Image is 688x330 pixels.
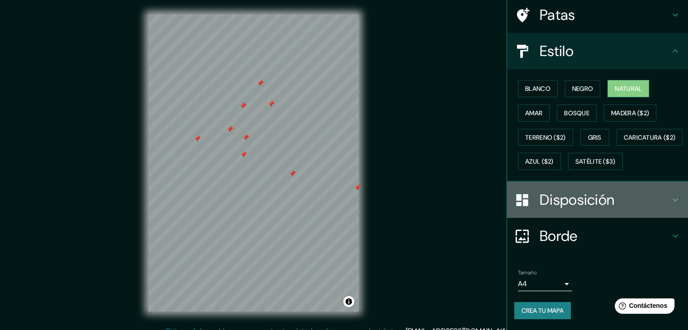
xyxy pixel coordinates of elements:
button: Negro [565,80,601,97]
button: Gris [580,129,609,146]
font: Bosque [564,109,589,117]
div: Disposición [507,182,688,218]
div: Borde [507,218,688,254]
button: Bosque [557,104,597,122]
button: Natural [607,80,649,97]
font: Disposición [540,190,614,209]
font: Gris [588,133,602,141]
iframe: Lanzador de widgets de ayuda [607,295,678,320]
div: A4 [518,277,572,291]
font: Satélite ($3) [575,158,616,166]
button: Activar o desactivar atribución [343,296,354,307]
button: Blanco [518,80,558,97]
font: Borde [540,226,578,245]
font: Patas [540,5,575,24]
button: Crea tu mapa [514,302,571,319]
font: A4 [518,279,527,288]
font: Caricatura ($2) [624,133,676,141]
font: Estilo [540,42,574,61]
button: Amar [518,104,550,122]
font: Natural [615,85,642,93]
font: Tamaño [518,269,536,276]
font: Negro [572,85,593,93]
font: Azul ($2) [525,158,554,166]
button: Caricatura ($2) [617,129,683,146]
font: Crea tu mapa [522,306,564,315]
button: Terreno ($2) [518,129,573,146]
div: Estilo [507,33,688,69]
button: Azul ($2) [518,153,561,170]
font: Amar [525,109,542,117]
font: Madera ($2) [611,109,649,117]
button: Madera ($2) [604,104,656,122]
font: Blanco [525,85,550,93]
font: Terreno ($2) [525,133,566,141]
canvas: Mapa [148,14,359,311]
button: Satélite ($3) [568,153,623,170]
